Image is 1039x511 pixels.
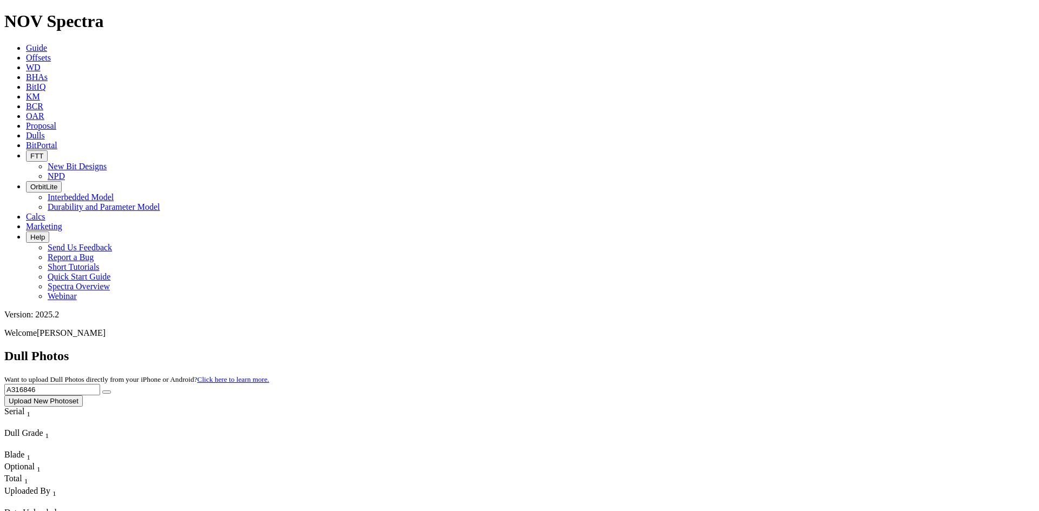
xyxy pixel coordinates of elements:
[45,428,49,437] span: Sort None
[48,253,94,262] a: Report a Bug
[27,450,30,459] span: Sort None
[26,43,47,52] a: Guide
[26,231,49,243] button: Help
[4,450,24,459] span: Blade
[4,486,107,508] div: Sort None
[4,395,83,407] button: Upload New Photoset
[52,489,56,497] sub: 1
[37,328,106,337] span: [PERSON_NAME]
[4,450,42,462] div: Sort None
[4,349,1035,363] h2: Dull Photos
[4,419,50,428] div: Column Menu
[26,92,40,101] a: KM
[52,486,56,495] span: Sort None
[4,11,1035,31] h1: NOV Spectra
[48,243,112,252] a: Send Us Feedback
[4,486,50,495] span: Uploaded By
[4,428,43,437] span: Dull Grade
[26,150,48,162] button: FTT
[4,375,269,383] small: Want to upload Dull Photos directly from your iPhone or Android?
[48,262,100,271] a: Short Tutorials
[30,183,57,191] span: OrbitLite
[24,474,28,483] span: Sort None
[48,193,114,202] a: Interbedded Model
[45,432,49,440] sub: 1
[30,152,43,160] span: FTT
[4,474,42,486] div: Total Sort None
[4,462,35,471] span: Optional
[4,440,80,450] div: Column Menu
[4,428,80,440] div: Dull Grade Sort None
[24,477,28,486] sub: 1
[26,181,62,193] button: OrbitLite
[48,272,110,281] a: Quick Start Guide
[26,121,56,130] a: Proposal
[198,375,269,383] a: Click here to learn more.
[48,282,110,291] a: Spectra Overview
[37,462,41,471] span: Sort None
[4,474,22,483] span: Total
[26,53,51,62] a: Offsets
[27,453,30,461] sub: 1
[48,202,160,211] a: Durability and Parameter Model
[4,450,42,462] div: Blade Sort None
[26,102,43,111] a: BCR
[4,310,1035,320] div: Version: 2025.2
[48,171,65,181] a: NPD
[30,233,45,241] span: Help
[4,462,42,474] div: Optional Sort None
[4,428,80,450] div: Sort None
[4,384,100,395] input: Search Serial Number
[26,222,62,231] a: Marketing
[26,212,45,221] a: Calcs
[26,131,45,140] a: Dulls
[4,486,107,498] div: Uploaded By Sort None
[26,72,48,82] a: BHAs
[48,291,77,301] a: Webinar
[4,407,24,416] span: Serial
[26,111,44,121] a: OAR
[27,407,30,416] span: Sort None
[4,328,1035,338] p: Welcome
[4,407,50,428] div: Sort None
[26,141,57,150] a: BitPortal
[48,162,107,171] a: New Bit Designs
[4,462,42,474] div: Sort None
[4,407,50,419] div: Serial Sort None
[37,465,41,473] sub: 1
[4,474,42,486] div: Sort None
[4,498,107,508] div: Column Menu
[26,63,41,72] a: WD
[27,410,30,418] sub: 1
[26,82,45,91] a: BitIQ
